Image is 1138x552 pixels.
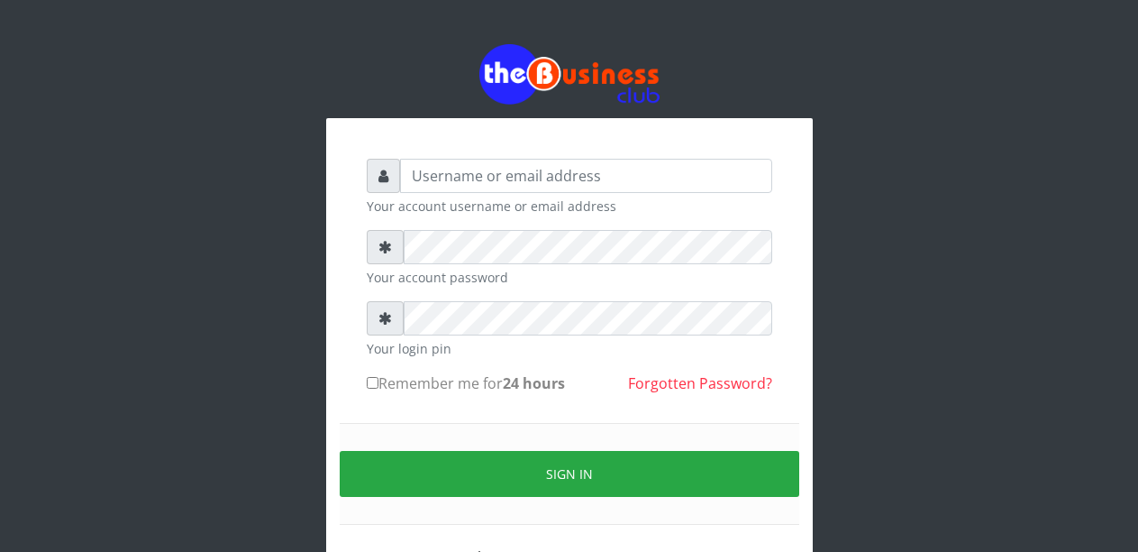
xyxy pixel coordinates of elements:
[503,373,565,393] b: 24 hours
[367,377,378,389] input: Remember me for24 hours
[340,451,799,497] button: Sign in
[628,373,772,393] a: Forgotten Password?
[400,159,772,193] input: Username or email address
[367,373,565,394] label: Remember me for
[367,197,772,216] small: Your account username or email address
[367,268,772,287] small: Your account password
[367,339,772,358] small: Your login pin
